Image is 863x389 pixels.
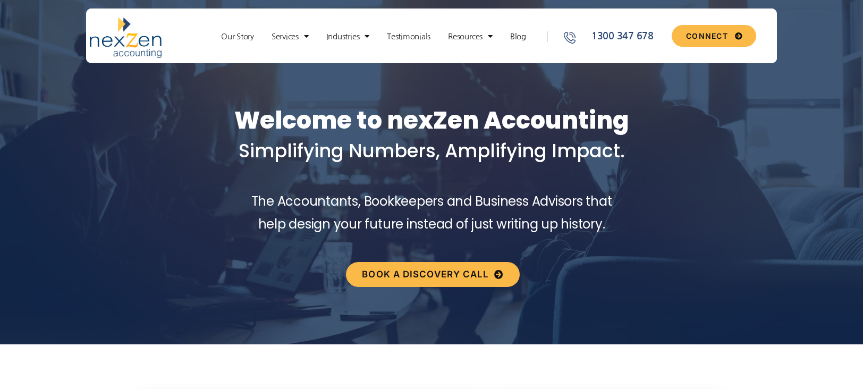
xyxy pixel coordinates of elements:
[239,138,625,164] span: Simplifying Numbers, Amplifying Impact.
[206,31,542,42] nav: Menu
[562,29,667,44] a: 1300 347 678
[505,31,531,42] a: Blog
[346,262,519,287] a: Book a discovery call
[321,31,375,42] a: Industries
[443,31,498,42] a: Resources
[672,25,756,47] a: CONNECT
[251,192,612,233] span: The Accountants, Bookkeepers and Business Advisors that help design your future instead of just w...
[266,31,314,42] a: Services
[382,31,436,42] a: Testimonials
[362,270,489,279] span: Book a discovery call
[216,31,259,42] a: Our Story
[589,29,654,44] span: 1300 347 678
[686,32,728,40] span: CONNECT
